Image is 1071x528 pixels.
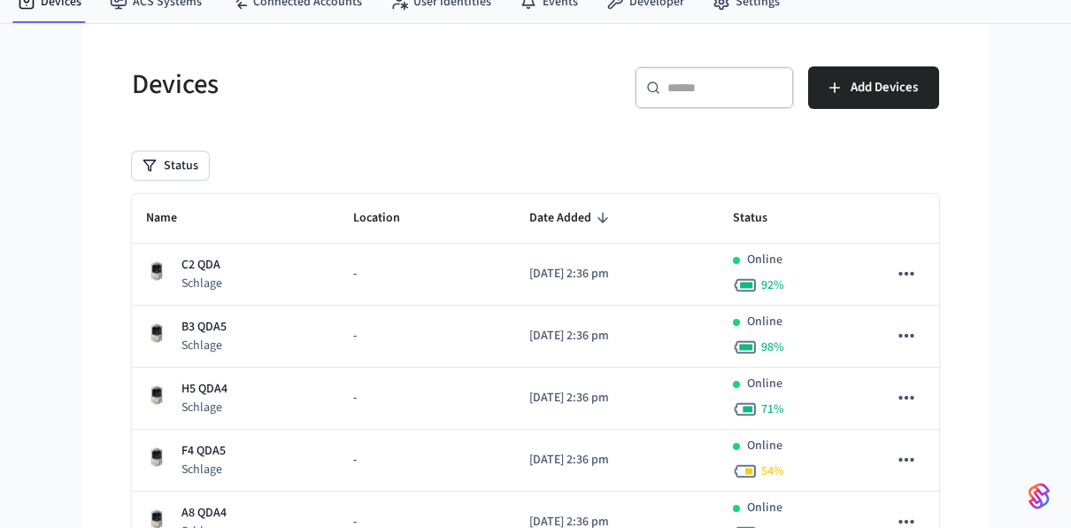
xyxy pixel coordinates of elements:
[132,151,209,180] button: Status
[529,327,705,346] p: [DATE] 2:36 pm
[181,504,227,523] p: A8 QDA4
[146,205,200,232] span: Name
[761,338,784,356] span: 98 %
[529,205,614,232] span: Date Added
[181,399,227,416] p: Schlage
[747,437,782,455] p: Online
[851,76,918,99] span: Add Devices
[761,276,784,294] span: 92 %
[353,451,357,470] span: -
[529,265,705,283] p: [DATE] 2:36 pm
[181,256,222,275] p: C2 QDA
[181,318,227,337] p: B3 QDA5
[181,337,227,354] p: Schlage
[353,389,357,408] span: -
[761,400,784,418] span: 71 %
[808,66,939,109] button: Add Devices
[181,461,226,478] p: Schlage
[747,375,782,393] p: Online
[747,251,782,269] p: Online
[353,205,423,232] span: Location
[181,275,222,292] p: Schlage
[132,66,525,103] h5: Devices
[181,442,226,461] p: F4 QDA5
[146,384,167,406] img: Schlage Sense Smart Deadbolt with Camelot Trim, Front
[747,313,782,331] p: Online
[146,260,167,282] img: Schlage Sense Smart Deadbolt with Camelot Trim, Front
[353,265,357,283] span: -
[529,389,705,408] p: [DATE] 2:36 pm
[146,322,167,344] img: Schlage Sense Smart Deadbolt with Camelot Trim, Front
[146,446,167,468] img: Schlage Sense Smart Deadbolt with Camelot Trim, Front
[181,380,227,399] p: H5 QDA4
[747,499,782,517] p: Online
[529,451,705,470] p: [DATE] 2:36 pm
[761,462,784,480] span: 54 %
[733,205,790,232] span: Status
[1029,482,1050,510] img: SeamLogoGradient.69752ec5.svg
[353,327,357,346] span: -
